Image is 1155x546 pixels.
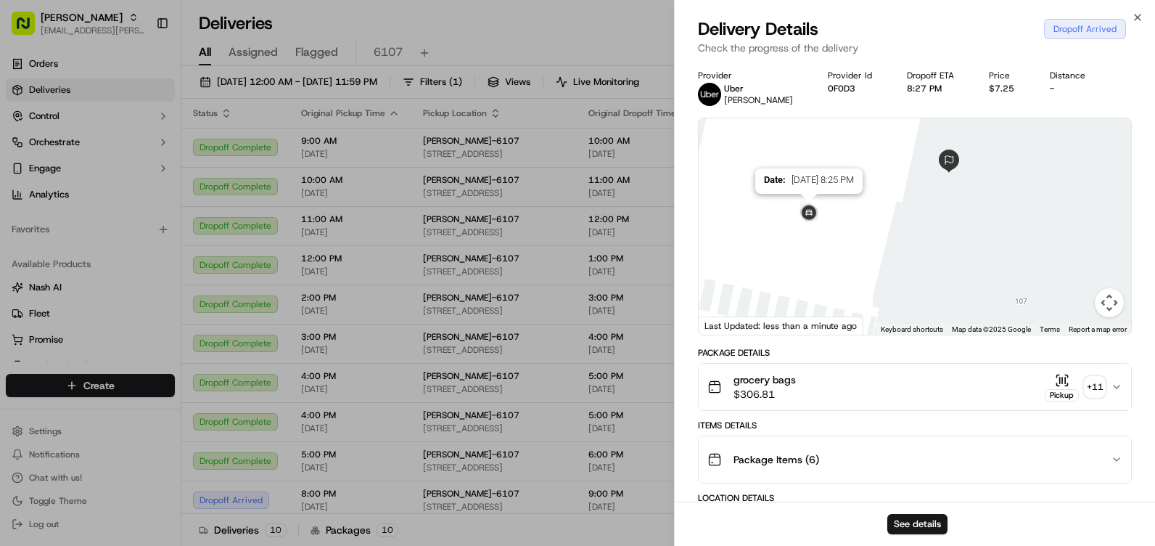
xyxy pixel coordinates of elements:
[989,83,1026,94] div: $7.25
[1045,373,1079,402] button: Pickup
[9,205,117,231] a: 📗Knowledge Base
[117,205,239,231] a: 💻API Documentation
[702,316,750,335] img: Google
[828,83,855,94] button: 0F0D3
[49,153,184,165] div: We're available if you need us!
[1050,83,1097,94] div: -
[907,83,966,94] div: 8:27 PM
[907,70,966,81] div: Dropoff ETA
[764,174,786,185] span: Date :
[144,246,176,257] span: Pylon
[1095,288,1124,317] button: Map camera controls
[733,372,796,387] span: grocery bags
[699,436,1131,483] button: Package Items (6)
[699,364,1131,410] button: grocery bags$306.81Pickup+11
[952,325,1031,333] span: Map data ©2025 Google
[15,212,26,224] div: 📗
[699,317,863,335] div: Last Updated: less than a minute ago
[792,174,854,185] span: [DATE] 8:25 PM
[702,316,750,335] a: Open this area in Google Maps (opens a new window)
[698,492,1132,504] div: Location Details
[1040,325,1060,333] a: Terms (opens in new tab)
[247,143,264,160] button: Start new chat
[887,514,948,534] button: See details
[1085,377,1105,397] div: + 11
[102,245,176,257] a: Powered byPylon
[1045,389,1079,402] div: Pickup
[698,420,1132,431] div: Items Details
[698,83,721,106] img: profile_uber_ahold_partner.png
[123,212,134,224] div: 💻
[733,387,796,402] span: $306.81
[698,17,818,41] span: Delivery Details
[38,94,261,109] input: Got a question? Start typing here...
[881,325,943,335] button: Keyboard shortcuts
[1069,325,1127,333] a: Report a map error
[698,347,1132,359] div: Package Details
[698,70,805,81] div: Provider
[29,211,111,225] span: Knowledge Base
[724,83,793,94] p: Uber
[1045,373,1105,402] button: Pickup+11
[828,70,884,81] div: Provider Id
[15,139,41,165] img: 1736555255976-a54dd68f-1ca7-489b-9aae-adbdc363a1c4
[15,58,264,81] p: Welcome 👋
[1050,70,1097,81] div: Distance
[137,211,233,225] span: API Documentation
[733,452,819,467] span: Package Items ( 6 )
[698,41,1132,55] p: Check the progress of the delivery
[724,94,793,106] span: [PERSON_NAME]
[15,15,44,44] img: Nash
[49,139,238,153] div: Start new chat
[989,70,1026,81] div: Price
